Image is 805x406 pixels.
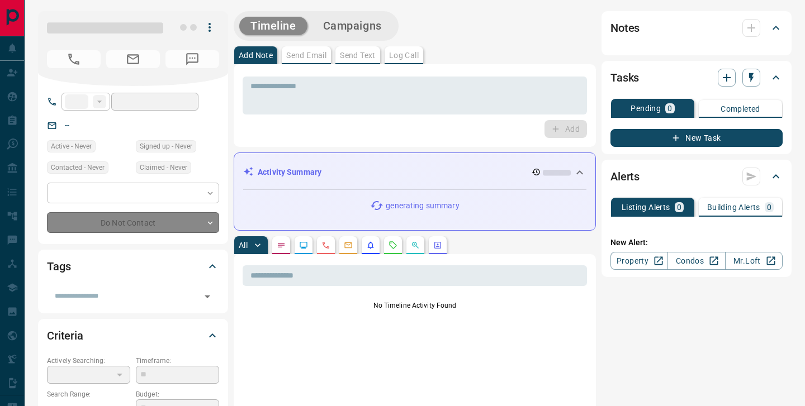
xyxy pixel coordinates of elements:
p: Actively Searching: [47,356,130,366]
p: All [239,241,248,249]
span: Contacted - Never [51,162,105,173]
div: Tasks [610,64,783,91]
button: Open [200,289,215,304]
div: Criteria [47,322,219,349]
span: Active - Never [51,141,92,152]
svg: Listing Alerts [366,241,375,250]
h2: Tags [47,257,70,275]
p: Search Range: [47,389,130,399]
div: Tags [47,253,219,280]
h2: Tasks [610,69,639,87]
button: New Task [610,129,783,147]
a: Condos [667,252,725,270]
p: Pending [631,104,661,112]
p: Activity Summary [258,166,321,178]
p: Listing Alerts [622,203,670,211]
svg: Calls [321,241,330,250]
svg: Notes [277,241,286,250]
div: Activity Summary [243,162,586,183]
a: -- [65,121,69,130]
p: No Timeline Activity Found [243,300,587,311]
a: Property [610,252,668,270]
p: 0 [767,203,771,211]
p: New Alert: [610,237,783,249]
h2: Notes [610,19,640,37]
div: Alerts [610,163,783,190]
span: Claimed - Never [140,162,187,173]
h2: Criteria [47,327,83,345]
svg: Opportunities [411,241,420,250]
p: Completed [721,105,760,113]
a: Mr.Loft [725,252,783,270]
button: Campaigns [312,17,393,35]
span: Signed up - Never [140,141,192,152]
span: No Number [47,50,101,68]
p: 0 [677,203,681,211]
p: 0 [667,104,672,112]
p: Timeframe: [136,356,219,366]
p: Add Note [239,51,273,59]
div: Notes [610,15,783,41]
svg: Lead Browsing Activity [299,241,308,250]
svg: Emails [344,241,353,250]
svg: Requests [389,241,397,250]
p: Building Alerts [707,203,760,211]
p: generating summary [386,200,459,212]
button: Timeline [239,17,307,35]
span: No Email [106,50,160,68]
svg: Agent Actions [433,241,442,250]
p: Budget: [136,389,219,399]
div: Do Not Contact [47,212,219,233]
span: No Number [165,50,219,68]
h2: Alerts [610,168,640,185]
